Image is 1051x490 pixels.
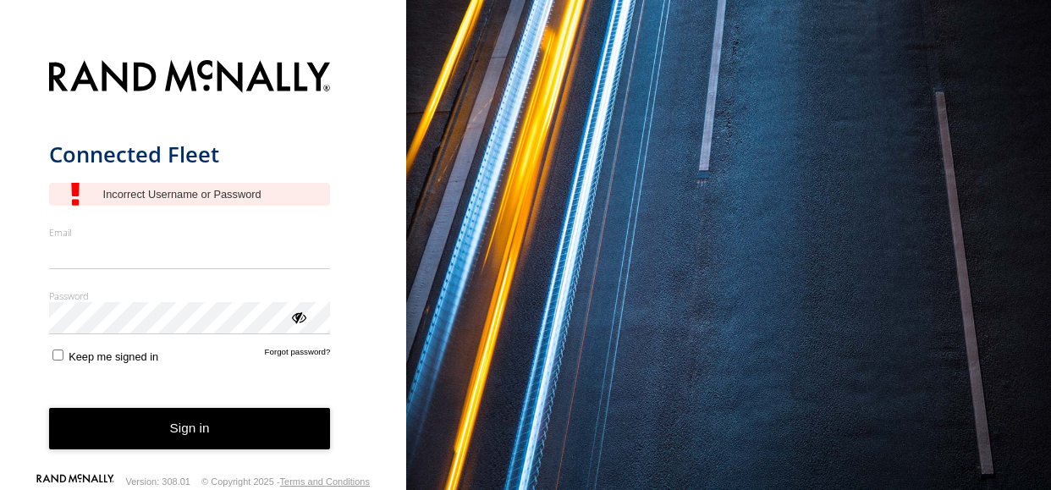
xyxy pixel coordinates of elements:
img: Rand McNally [49,57,331,100]
a: Terms and Conditions [280,476,370,487]
a: Forgot password? [265,347,331,363]
div: Version: 308.01 [126,476,190,487]
label: Email [49,226,331,239]
span: Keep me signed in [69,350,158,363]
input: Keep me signed in [52,350,63,361]
label: Password [49,289,331,302]
div: © Copyright 2025 - [201,476,370,487]
h1: Connected Fleet [49,140,331,168]
div: ViewPassword [289,308,306,325]
button: Sign in [49,408,331,449]
form: main [49,50,358,476]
